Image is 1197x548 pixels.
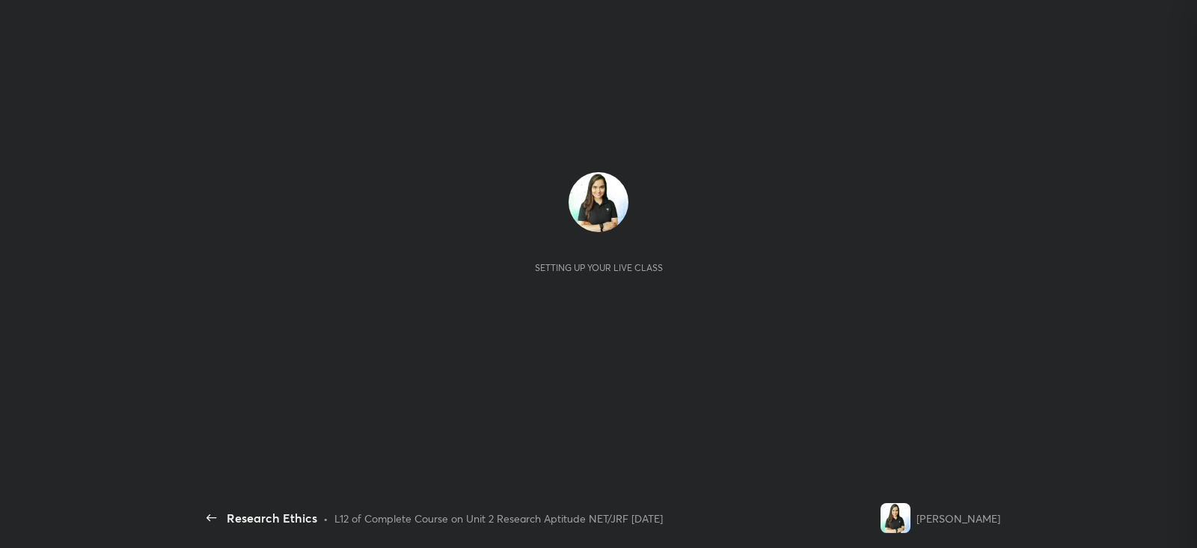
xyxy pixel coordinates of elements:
img: 55eb4730e2bb421f98883ea12e9d64d8.jpg [569,172,628,232]
div: L12 of Complete Course on Unit 2 Research Aptitude NET/JRF [DATE] [334,511,663,526]
div: Research Ethics [227,509,317,527]
img: 55eb4730e2bb421f98883ea12e9d64d8.jpg [881,503,910,533]
div: Setting up your live class [535,262,663,273]
div: • [323,511,328,526]
div: [PERSON_NAME] [916,511,1000,526]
